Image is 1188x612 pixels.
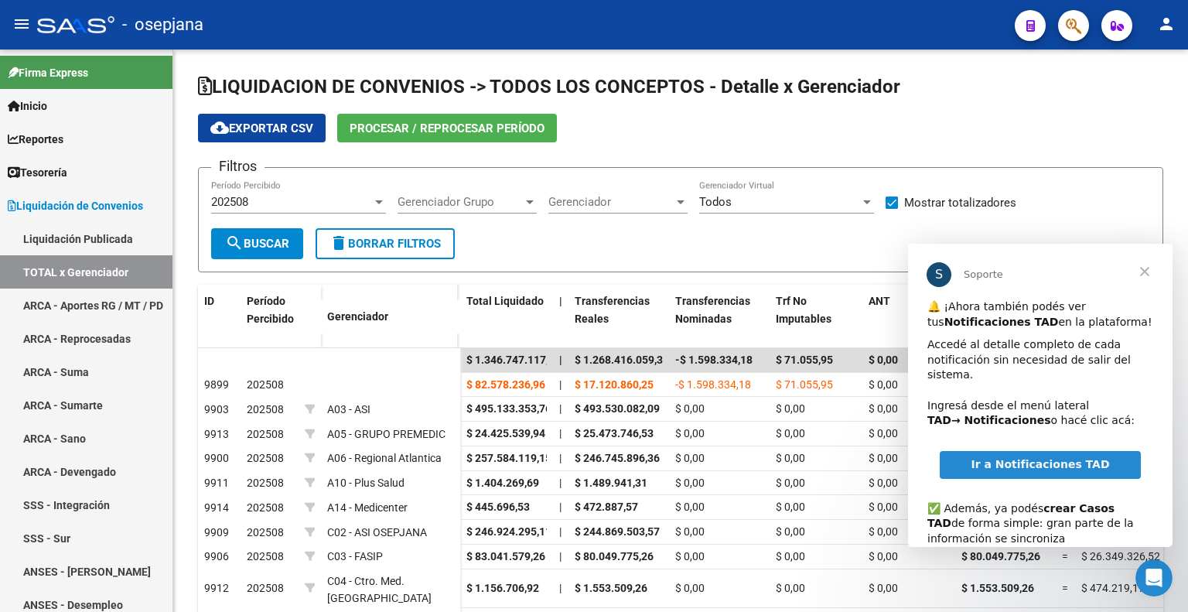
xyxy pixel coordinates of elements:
span: $ 0,00 [675,501,705,513]
h3: Filtros [211,156,265,177]
span: -$ 1.598.334,18 [675,354,753,366]
span: $ 0,00 [675,402,705,415]
span: Gerenciador [327,310,388,323]
span: $ 0,00 [869,427,898,439]
mat-icon: cloud_download [210,118,229,137]
span: $ 82.578.236,96 [466,378,545,391]
span: A14 - Medicenter [327,501,408,514]
span: $ 83.041.579,26 [466,550,545,562]
span: Reportes [8,131,63,148]
span: $ 474.219,17 [1081,582,1145,594]
span: ID [204,295,214,307]
span: Todos [699,195,732,209]
span: 202508 [247,403,284,415]
span: = [1062,550,1068,562]
span: | [559,402,562,415]
span: | [559,354,562,366]
span: 9906 [204,550,229,562]
span: $ 0,00 [869,402,898,415]
span: = [1062,582,1068,594]
span: $ 0,00 [675,427,705,439]
span: $ 0,00 [869,477,898,489]
span: $ 1.489.941,31 [575,477,647,489]
span: $ 25.473.746,53 [575,427,654,439]
span: 202508 [247,428,284,440]
span: $ 26.349.326,52 [1081,550,1160,562]
span: Procesar / Reprocesar período [350,121,544,135]
span: $ 80.049.775,26 [575,550,654,562]
span: 9903 [204,403,229,415]
datatable-header-cell: Transferencias Reales [568,285,669,353]
span: 202508 [247,526,284,538]
span: LIQUIDACION DE CONVENIOS -> TODOS LOS CONCEPTOS - Detalle x Gerenciador [198,76,900,97]
span: 202508 [247,550,284,562]
span: Total Liquidado [466,295,544,307]
span: Período Percibido [247,295,294,325]
span: | [559,582,562,594]
span: $ 24.425.539,94 [466,427,545,439]
datatable-header-cell: Transferencias Nominadas [669,285,770,353]
span: 202508 [211,195,248,209]
span: $ 0,00 [675,477,705,489]
span: $ 1.156.706,92 [466,582,539,594]
button: Buscar [211,228,303,259]
span: 202508 [247,477,284,489]
span: | [559,378,562,391]
span: $ 0,00 [776,501,805,513]
span: $ 1.553.509,26 [961,582,1034,594]
span: $ 0,00 [869,501,898,513]
iframe: Intercom live chat mensaje [908,244,1173,547]
span: 9899 [204,378,229,391]
span: | [559,427,562,439]
span: $ 0,00 [776,582,805,594]
datatable-header-cell: Gerenciador [321,300,460,333]
span: $ 0,00 [675,550,705,562]
span: Buscar [225,237,289,251]
span: $ 493.530.082,09 [575,402,660,415]
span: 9900 [204,452,229,464]
button: Borrar Filtros [316,228,455,259]
span: 202508 [247,501,284,514]
span: $ 71.055,95 [776,378,833,391]
span: 9913 [204,428,229,440]
span: | [559,295,562,307]
datatable-header-cell: | [553,285,568,353]
span: Transferencias Nominadas [675,295,750,325]
span: 202508 [247,452,284,464]
span: Inicio [8,97,47,115]
span: $ 0,00 [776,525,805,538]
span: Exportar CSV [210,121,313,135]
datatable-header-cell: Total Liquidado [460,285,553,353]
span: 9909 [204,526,229,538]
span: Firma Express [8,64,88,81]
span: $ 0,00 [776,477,805,489]
span: $ 0,00 [869,525,898,538]
datatable-header-cell: ANT [862,285,955,353]
span: Mostrar totalizadores [904,193,1016,212]
span: Transferencias Reales [575,295,650,325]
span: 202508 [247,582,284,594]
mat-icon: search [225,234,244,252]
span: C04 - Ctro. Med. [GEOGRAPHIC_DATA] [327,575,432,605]
div: ✅ Además, ya podés de forma simple: gran parte de la información se sincroniza automáticamente y ... [19,242,245,348]
datatable-header-cell: Período Percibido [241,285,299,350]
span: A06 - Regional Atlantica [327,452,442,464]
span: C03 - FASIP [327,550,383,562]
button: Procesar / Reprocesar período [337,114,557,142]
span: A05 - GRUPO PREMEDIC [327,428,445,440]
span: $ 0,00 [675,582,705,594]
span: Liquidación de Convenios [8,197,143,214]
span: -$ 1.598.334,18 [675,378,751,391]
button: Exportar CSV [198,114,326,142]
span: 202508 [247,378,284,391]
span: Gerenciador Grupo [398,195,523,209]
datatable-header-cell: ID [198,285,241,350]
span: $ 17.120.860,25 [575,378,654,391]
span: 9911 [204,477,229,489]
span: $ 0,00 [776,452,805,464]
span: 9914 [204,501,229,514]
